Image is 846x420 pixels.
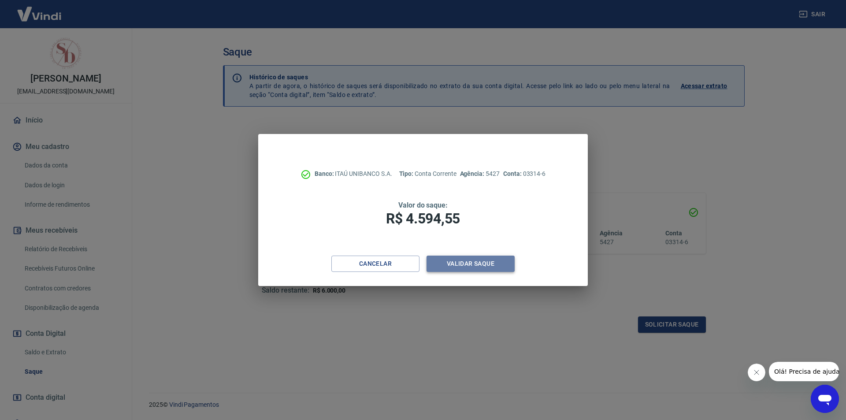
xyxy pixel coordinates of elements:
[460,169,500,178] p: 5427
[811,385,839,413] iframe: Botão para abrir a janela de mensagens
[460,170,486,177] span: Agência:
[503,169,545,178] p: 03314-6
[386,210,460,227] span: R$ 4.594,55
[399,170,415,177] span: Tipo:
[427,256,515,272] button: Validar saque
[398,201,448,209] span: Valor do saque:
[399,169,456,178] p: Conta Corrente
[315,170,335,177] span: Banco:
[503,170,523,177] span: Conta:
[748,364,765,381] iframe: Fechar mensagem
[315,169,392,178] p: ITAÚ UNIBANCO S.A.
[331,256,419,272] button: Cancelar
[769,362,839,381] iframe: Mensagem da empresa
[5,6,74,13] span: Olá! Precisa de ajuda?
